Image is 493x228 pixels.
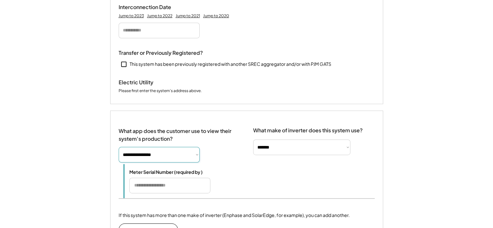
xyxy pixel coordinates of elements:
[176,13,200,18] div: Jump to 2021
[119,4,183,11] div: Interconnection Date
[119,212,350,219] div: If this system has more than one make of inverter (Enphase and SolarEdge, for example), you can a...
[119,50,203,56] div: Transfer or Previously Registered?
[130,61,331,67] div: This system has been previously registered with another SREC aggregator and/or with PJM GATS
[119,13,144,18] div: Jump to 2023
[203,13,229,18] div: Jump to 2020
[119,79,183,86] div: Electric Utility
[147,13,172,18] div: Jump to 2022
[253,121,363,135] div: What make of inverter does this system use?
[119,88,202,94] div: Please first enter the system's address above.
[129,169,203,175] div: Meter Serial Number (required by )
[119,121,240,143] div: What app does the customer use to view their system's production?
